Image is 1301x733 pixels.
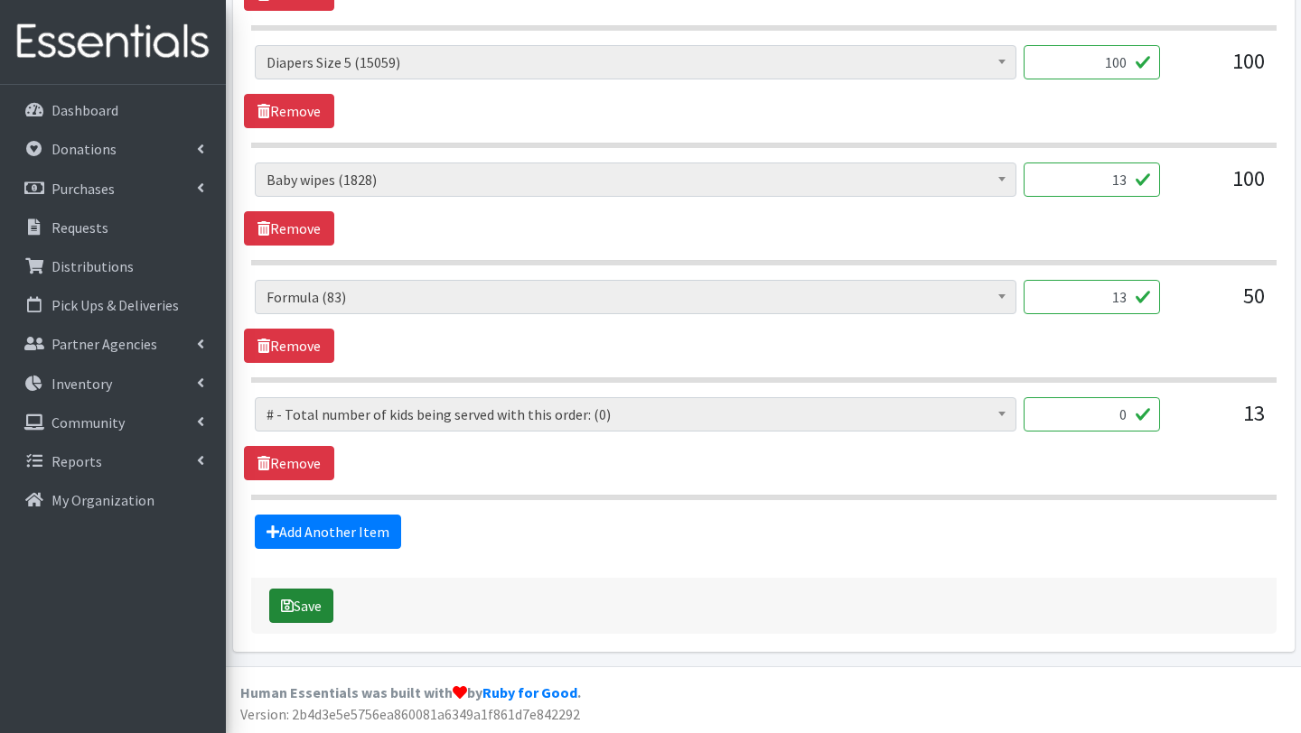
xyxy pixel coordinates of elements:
[7,171,219,207] a: Purchases
[267,284,1005,310] span: Formula (83)
[7,482,219,518] a: My Organization
[244,94,334,128] a: Remove
[7,248,219,284] a: Distributions
[7,287,219,323] a: Pick Ups & Deliveries
[244,329,334,363] a: Remove
[51,413,125,431] p: Community
[1024,280,1160,314] input: Quantity
[255,45,1016,79] span: Diapers Size 5 (15059)
[255,280,1016,314] span: Formula (83)
[7,326,219,362] a: Partner Agencies
[1175,162,1265,211] div: 100
[7,366,219,402] a: Inventory
[1175,397,1265,446] div: 13
[482,683,577,701] a: Ruby for Good
[51,491,154,509] p: My Organization
[51,257,134,275] p: Distributions
[267,167,1005,192] span: Baby wipes (1828)
[244,446,334,480] a: Remove
[7,12,219,72] img: HumanEssentials
[1024,162,1160,197] input: Quantity
[1175,280,1265,329] div: 50
[7,209,219,246] a: Requests
[51,375,112,393] p: Inventory
[51,140,117,158] p: Donations
[255,397,1016,431] span: # - Total number of kids being served with this order: (0)
[267,50,1005,75] span: Diapers Size 5 (15059)
[7,404,219,441] a: Community
[240,683,581,701] strong: Human Essentials was built with by .
[240,705,580,723] span: Version: 2b4d3e5e5756ea860081a6349a1f861d7e842292
[51,335,157,353] p: Partner Agencies
[1175,45,1265,94] div: 100
[269,589,333,623] button: Save
[51,101,118,119] p: Dashboard
[7,92,219,128] a: Dashboard
[1024,45,1160,79] input: Quantity
[51,452,102,470] p: Reports
[51,218,108,237] p: Requests
[244,211,334,246] a: Remove
[7,443,219,479] a: Reports
[255,162,1016,197] span: Baby wipes (1828)
[51,296,179,314] p: Pick Ups & Deliveries
[51,180,115,198] p: Purchases
[267,402,1005,427] span: # - Total number of kids being served with this order: (0)
[255,515,401,549] a: Add Another Item
[7,131,219,167] a: Donations
[1024,397,1160,431] input: Quantity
